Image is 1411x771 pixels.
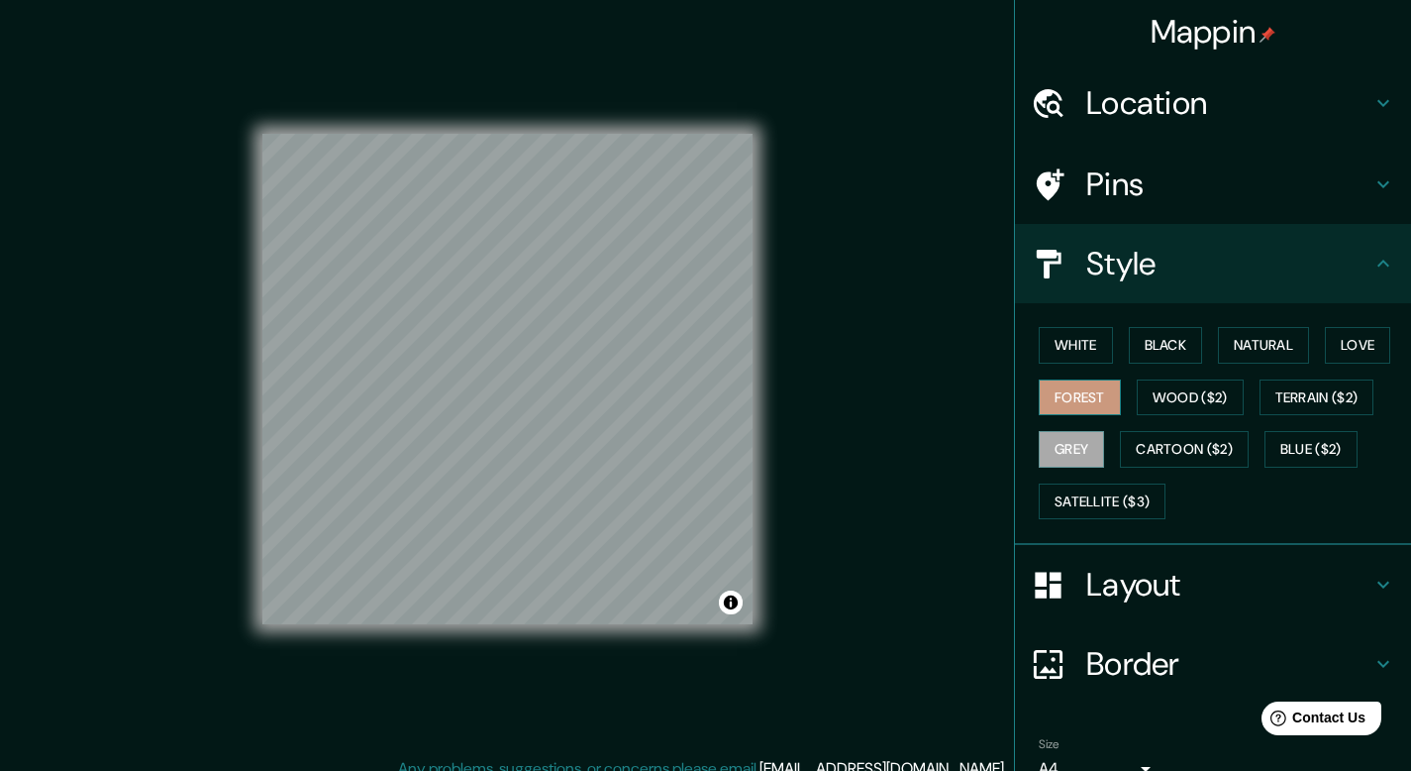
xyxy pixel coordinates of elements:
[1039,484,1165,520] button: Satellite ($3)
[1260,380,1374,416] button: Terrain ($2)
[1039,736,1059,753] label: Size
[1086,83,1371,123] h4: Location
[1086,165,1371,204] h4: Pins
[1129,327,1203,364] button: Black
[1015,224,1411,303] div: Style
[1120,431,1249,468] button: Cartoon ($2)
[262,134,753,624] canvas: Map
[1015,545,1411,624] div: Layout
[1086,644,1371,684] h4: Border
[1039,431,1104,468] button: Grey
[1260,27,1275,43] img: pin-icon.png
[1137,380,1244,416] button: Wood ($2)
[1039,327,1113,364] button: White
[1218,327,1309,364] button: Natural
[1015,624,1411,704] div: Border
[1264,431,1358,468] button: Blue ($2)
[1151,12,1276,52] h4: Mappin
[719,591,743,614] button: Toggle attribution
[1015,145,1411,224] div: Pins
[1086,565,1371,605] h4: Layout
[1039,380,1121,416] button: Forest
[1325,327,1390,364] button: Love
[1235,694,1389,749] iframe: Help widget launcher
[1015,63,1411,143] div: Location
[1086,244,1371,283] h4: Style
